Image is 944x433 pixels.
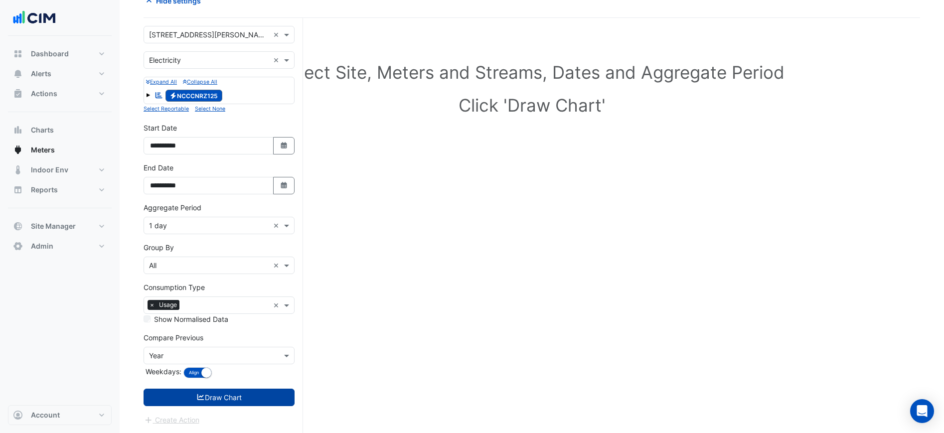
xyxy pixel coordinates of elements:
[183,77,217,86] button: Collapse All
[144,202,201,213] label: Aggregate Period
[144,366,181,377] label: Weekdays:
[144,282,205,292] label: Consumption Type
[8,64,112,84] button: Alerts
[144,415,200,424] app-escalated-ticket-create-button: Please draw the charts first
[8,84,112,104] button: Actions
[273,300,282,310] span: Clear
[13,69,23,79] app-icon: Alerts
[13,145,23,155] app-icon: Meters
[144,106,189,112] small: Select Reportable
[8,405,112,425] button: Account
[157,300,179,310] span: Usage
[13,185,23,195] app-icon: Reports
[148,300,157,310] span: ×
[13,49,23,59] app-icon: Dashboard
[144,104,189,113] button: Select Reportable
[8,236,112,256] button: Admin
[8,140,112,160] button: Meters
[13,125,23,135] app-icon: Charts
[183,79,217,85] small: Collapse All
[12,8,57,28] img: Company Logo
[146,77,177,86] button: Expand All
[144,123,177,133] label: Start Date
[13,221,23,231] app-icon: Site Manager
[280,142,289,150] fa-icon: Select Date
[31,221,76,231] span: Site Manager
[8,120,112,140] button: Charts
[8,216,112,236] button: Site Manager
[31,49,69,59] span: Dashboard
[31,125,54,135] span: Charts
[8,180,112,200] button: Reports
[8,44,112,64] button: Dashboard
[195,106,225,112] small: Select None
[910,399,934,423] div: Open Intercom Messenger
[154,314,228,324] label: Show Normalised Data
[31,165,68,175] span: Indoor Env
[155,91,163,99] fa-icon: Reportable
[280,181,289,190] fa-icon: Select Date
[13,89,23,99] app-icon: Actions
[13,241,23,251] app-icon: Admin
[31,69,51,79] span: Alerts
[31,185,58,195] span: Reports
[144,389,295,406] button: Draw Chart
[31,410,60,420] span: Account
[31,241,53,251] span: Admin
[144,332,203,343] label: Compare Previous
[144,162,173,173] label: End Date
[13,165,23,175] app-icon: Indoor Env
[273,220,282,231] span: Clear
[146,79,177,85] small: Expand All
[273,260,282,271] span: Clear
[159,95,904,116] h1: Click 'Draw Chart'
[8,160,112,180] button: Indoor Env
[273,55,282,65] span: Clear
[31,89,57,99] span: Actions
[144,242,174,253] label: Group By
[165,90,223,102] span: NCCCNRZ125
[159,62,904,83] h1: Select Site, Meters and Streams, Dates and Aggregate Period
[31,145,55,155] span: Meters
[273,29,282,40] span: Clear
[169,92,177,99] fa-icon: Electricity
[195,104,225,113] button: Select None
